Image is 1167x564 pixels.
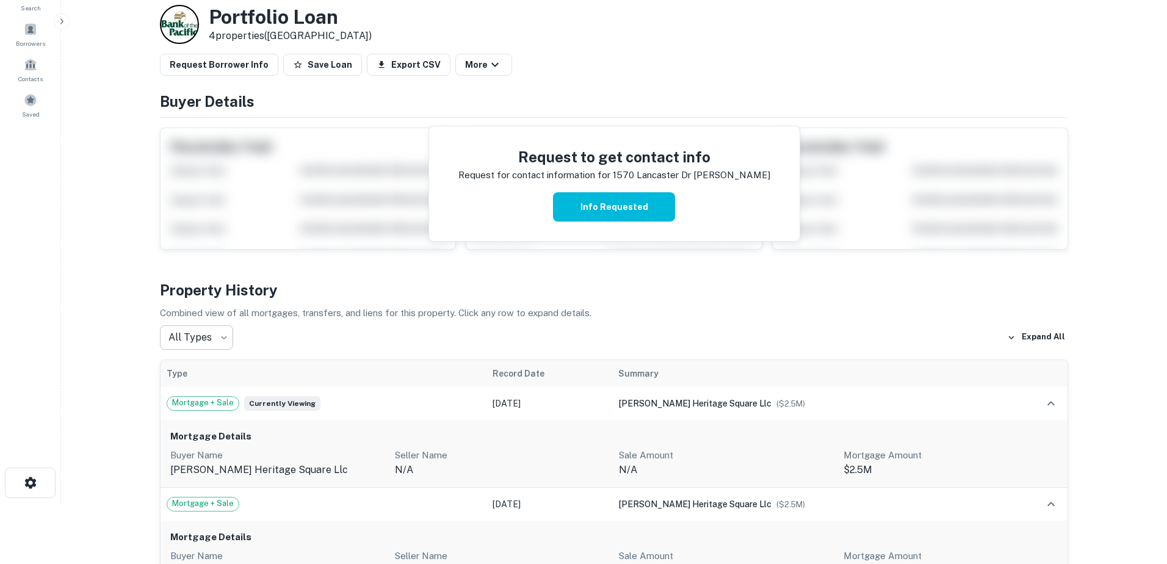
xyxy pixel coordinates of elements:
th: Type [161,360,486,387]
h4: Property History [160,279,1068,301]
span: ($ 2.5M ) [776,500,805,509]
p: N/A [619,463,834,477]
p: Seller Name [395,448,610,463]
button: More [455,54,512,76]
p: Buyer Name [170,448,385,463]
span: Currently viewing [244,396,320,411]
th: Record Date [486,360,612,387]
h6: Mortgage Details [170,530,1058,544]
iframe: Chat Widget [1106,466,1167,525]
span: Search [21,3,41,13]
button: Expand All [1004,328,1068,347]
a: Saved [4,89,57,121]
p: 1570 lancaster dr [PERSON_NAME] [613,168,770,183]
button: expand row [1041,393,1061,414]
td: [DATE] [486,488,612,521]
h4: Buyer Details [160,90,1068,112]
button: Export CSV [367,54,450,76]
td: [DATE] [486,387,612,420]
h3: Portfolio Loan [209,5,372,29]
span: Mortgage + Sale [167,497,239,510]
h4: Request to get contact info [458,146,770,168]
p: Mortgage Amount [844,448,1058,463]
button: Info Requested [553,192,675,222]
span: [PERSON_NAME] heritage square llc [618,399,771,408]
p: Sale Amount [619,549,834,563]
p: [PERSON_NAME] heritage square llc [170,463,385,477]
p: Seller Name [395,549,610,563]
p: Request for contact information for [458,168,610,183]
button: Save Loan [283,54,362,76]
a: Contacts [4,53,57,86]
th: Summary [612,360,1003,387]
div: All Types [160,325,233,350]
span: Saved [22,109,40,119]
p: Mortgage Amount [844,549,1058,563]
p: 4 properties ([GEOGRAPHIC_DATA]) [209,29,372,43]
p: $2.5M [844,463,1058,477]
p: Combined view of all mortgages, transfers, and liens for this property. Click any row to expand d... [160,306,1068,320]
p: Sale Amount [619,448,834,463]
button: expand row [1041,494,1061,515]
a: Borrowers [4,18,57,51]
span: Borrowers [16,38,45,48]
span: Contacts [18,74,43,84]
h6: Mortgage Details [170,430,1058,444]
span: Mortgage + Sale [167,397,239,409]
span: ($ 2.5M ) [776,399,805,408]
p: n/a [395,463,610,477]
button: Request Borrower Info [160,54,278,76]
span: [PERSON_NAME] heritage square llc [618,499,771,509]
p: Buyer Name [170,549,385,563]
